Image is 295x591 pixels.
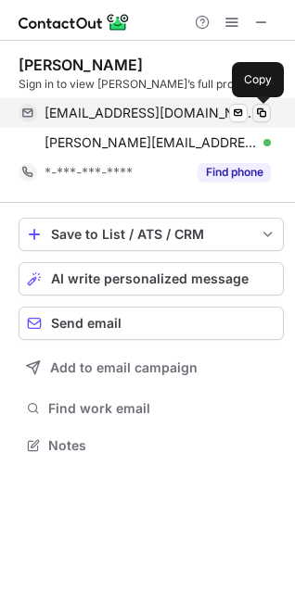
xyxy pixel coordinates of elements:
[19,11,130,33] img: ContactOut v5.3.10
[48,400,276,417] span: Find work email
[48,437,276,454] span: Notes
[19,218,284,251] button: save-profile-one-click
[19,56,143,74] div: [PERSON_NAME]
[45,134,257,151] span: [PERSON_NAME][EMAIL_ADDRESS][PERSON_NAME][DOMAIN_NAME]
[198,163,271,182] button: Reveal Button
[45,105,257,121] span: [EMAIL_ADDRESS][DOMAIN_NAME]
[51,227,251,242] div: Save to List / ATS / CRM
[19,396,284,421] button: Find work email
[50,360,198,375] span: Add to email campaign
[51,271,249,286] span: AI write personalized message
[19,76,284,93] div: Sign in to view [PERSON_NAME]’s full profile
[51,316,122,331] span: Send email
[19,433,284,459] button: Notes
[19,262,284,295] button: AI write personalized message
[19,307,284,340] button: Send email
[19,351,284,384] button: Add to email campaign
